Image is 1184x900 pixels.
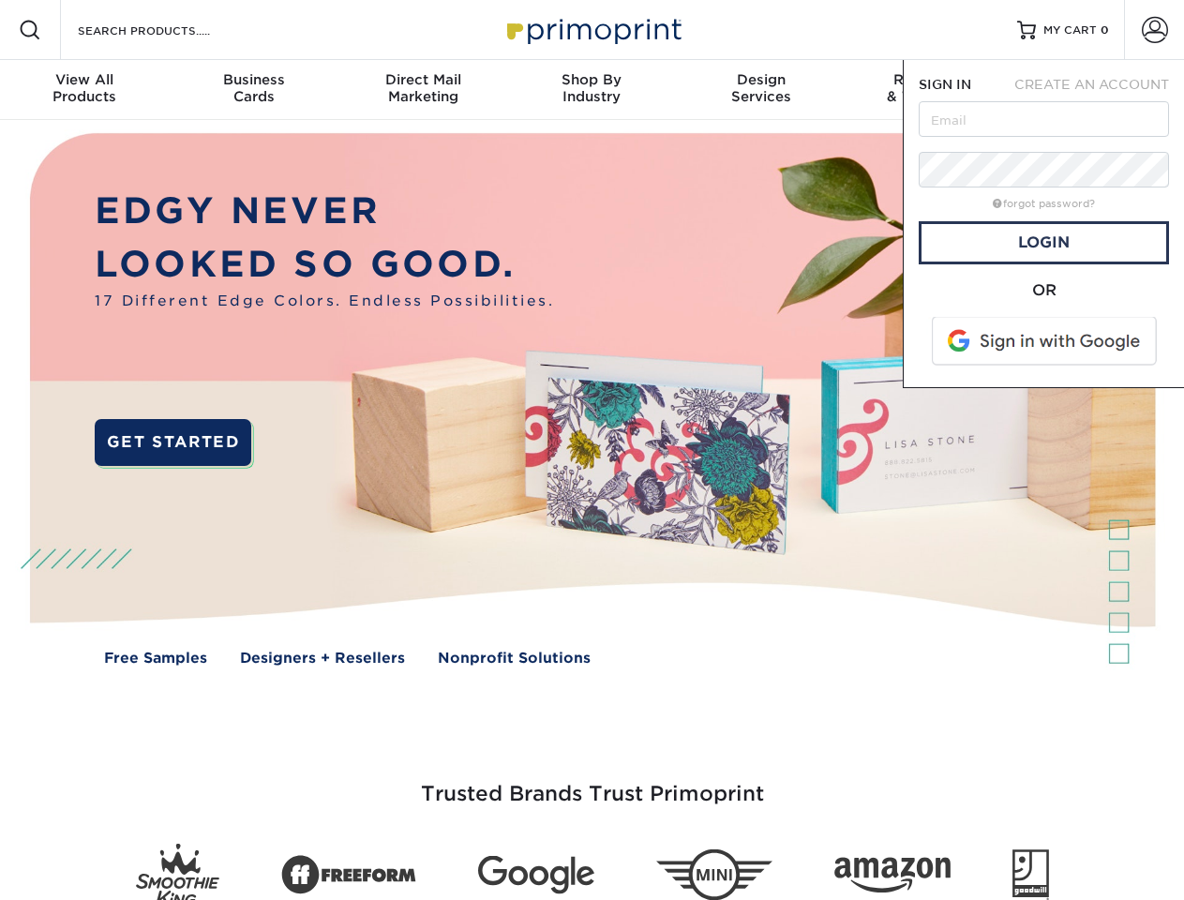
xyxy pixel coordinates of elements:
a: Designers + Resellers [240,648,405,669]
div: Cards [169,71,337,105]
span: Design [677,71,846,88]
span: 0 [1101,23,1109,37]
span: MY CART [1043,22,1097,38]
div: Industry [507,71,676,105]
input: SEARCH PRODUCTS..... [76,19,259,41]
div: & Templates [846,71,1014,105]
h3: Trusted Brands Trust Primoprint [44,737,1141,829]
span: SIGN IN [919,77,971,92]
a: Shop ByIndustry [507,60,676,120]
a: BusinessCards [169,60,337,120]
div: Services [677,71,846,105]
span: Direct Mail [338,71,507,88]
img: Amazon [834,858,951,893]
a: Free Samples [104,648,207,669]
a: Direct MailMarketing [338,60,507,120]
span: Shop By [507,71,676,88]
a: DesignServices [677,60,846,120]
a: Nonprofit Solutions [438,648,591,669]
img: Primoprint [499,9,686,50]
input: Email [919,101,1169,137]
div: OR [919,279,1169,302]
img: Goodwill [1012,849,1049,900]
span: Resources [846,71,1014,88]
a: Resources& Templates [846,60,1014,120]
p: LOOKED SO GOOD. [95,238,554,292]
span: 17 Different Edge Colors. Endless Possibilities. [95,291,554,312]
a: forgot password? [993,198,1095,210]
div: Marketing [338,71,507,105]
span: CREATE AN ACCOUNT [1014,77,1169,92]
a: Login [919,221,1169,264]
img: Google [478,856,594,894]
a: GET STARTED [95,419,251,466]
p: EDGY NEVER [95,185,554,238]
span: Business [169,71,337,88]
